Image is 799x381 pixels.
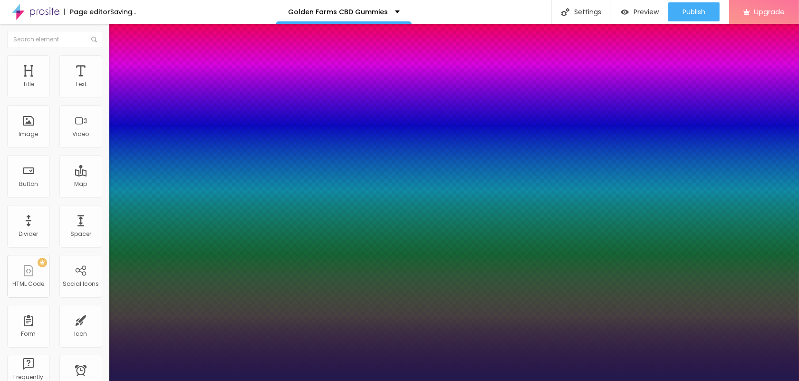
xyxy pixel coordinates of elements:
[19,231,39,237] div: Divider
[754,8,785,16] span: Upgrade
[561,8,569,16] img: Icone
[73,131,89,137] div: Video
[7,31,102,48] input: Search element
[110,9,136,15] div: Saving...
[75,331,87,337] div: Icon
[13,281,45,287] div: HTML Code
[19,181,38,187] div: Button
[64,9,110,15] div: Page editor
[91,37,97,42] img: Icone
[668,2,720,21] button: Publish
[288,9,388,15] p: Golden Farms CBD Gummies
[70,231,91,237] div: Spacer
[634,8,659,16] span: Preview
[75,81,87,88] div: Text
[683,8,705,16] span: Publish
[23,81,34,88] div: Title
[63,281,99,287] div: Social Icons
[621,8,629,16] img: view-1.svg
[21,331,36,337] div: Form
[19,131,39,137] div: Image
[611,2,668,21] button: Preview
[75,181,87,187] div: Map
